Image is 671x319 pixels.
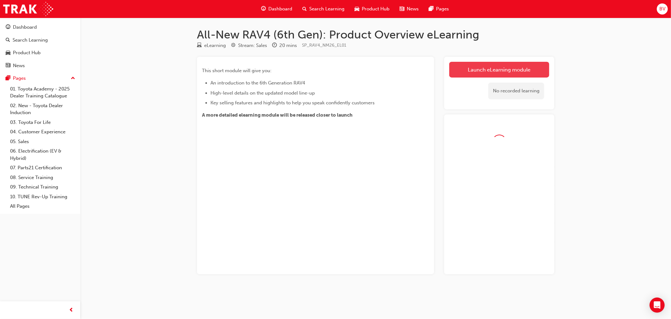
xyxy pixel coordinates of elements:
[297,3,349,15] a: search-iconSearch Learning
[394,3,424,15] a: news-iconNews
[6,50,10,56] span: car-icon
[13,49,41,56] div: Product Hub
[3,20,78,72] button: DashboardSearch LearningProduct HubNews
[231,43,236,49] span: target-icon
[488,83,544,99] div: No recorded learning
[6,76,10,81] span: pages-icon
[8,101,78,118] a: 02. New - Toyota Dealer Induction
[309,5,344,13] span: Search Learning
[424,3,454,15] a: pages-iconPages
[355,5,359,13] span: car-icon
[8,84,78,101] a: 01. Toyota Academy - 2025 Dealer Training Catalogue
[272,42,297,49] div: Duration
[261,5,266,13] span: guage-icon
[8,173,78,183] a: 08. Service Training
[202,68,271,73] span: This short module will give you:
[8,192,78,202] a: 10. TUNE Rev-Up Training
[69,306,74,314] span: prev-icon
[659,5,665,13] span: BV
[6,38,10,43] span: search-icon
[71,74,75,83] span: up-icon
[204,42,226,49] div: eLearning
[407,5,419,13] span: News
[3,21,78,33] a: Dashboard
[657,3,668,14] button: BV
[8,201,78,211] a: All Pages
[302,43,346,48] span: Learning resource code
[8,146,78,163] a: 06. Electrification (EV & Hybrid)
[3,60,78,72] a: News
[8,127,78,137] a: 04. Customer Experience
[650,298,665,313] div: Open Intercom Messenger
[197,28,554,42] h1: All-New RAV4 (6th Gen): Product Overview eLearning
[302,5,307,13] span: search-icon
[6,25,10,30] span: guage-icon
[8,137,78,147] a: 05. Sales
[362,5,389,13] span: Product Hub
[13,37,48,44] div: Search Learning
[436,5,449,13] span: Pages
[197,43,202,49] span: learningResourceType_ELEARNING-icon
[349,3,394,15] a: car-iconProduct Hub
[272,43,277,49] span: clock-icon
[238,42,267,49] div: Stream: Sales
[202,112,353,118] span: A more detailed elearning module will be released closer to launch
[279,42,297,49] div: 20 mins
[13,24,37,31] div: Dashboard
[231,42,267,49] div: Stream
[8,182,78,192] a: 09. Technical Training
[3,72,78,84] button: Pages
[210,80,305,86] span: An introduction to the 6th Generation RAV4
[13,62,25,69] div: News
[8,118,78,127] a: 03. Toyota For Life
[197,42,226,49] div: Type
[268,5,292,13] span: Dashboard
[8,163,78,173] a: 07. Parts21 Certification
[6,63,10,69] span: news-icon
[3,47,78,59] a: Product Hub
[3,2,53,16] img: Trak
[210,100,375,106] span: Key selling features and highlights to help you speak confidently customers
[3,34,78,46] a: Search Learning
[13,75,26,82] div: Pages
[210,90,315,96] span: High-level details on the updated model line-up
[429,5,433,13] span: pages-icon
[449,62,549,78] a: Launch eLearning module
[256,3,297,15] a: guage-iconDashboard
[400,5,404,13] span: news-icon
